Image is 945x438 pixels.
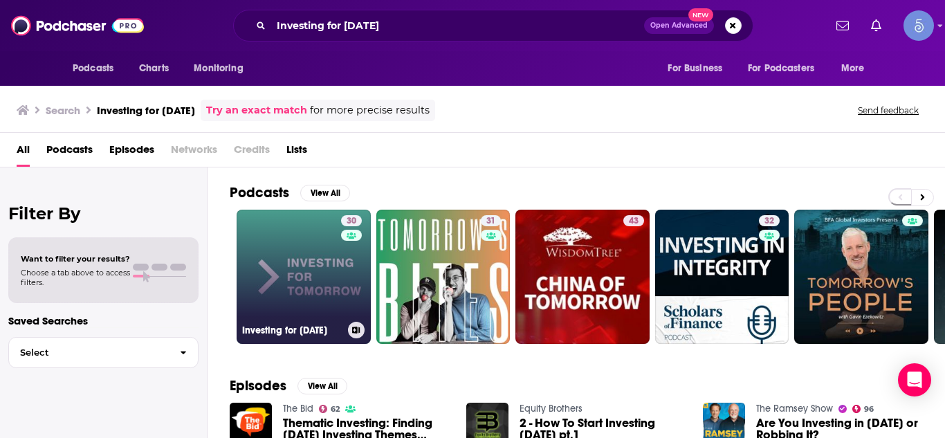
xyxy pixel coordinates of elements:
[73,59,113,78] span: Podcasts
[46,104,80,117] h3: Search
[234,138,270,167] span: Credits
[831,14,854,37] a: Show notifications dropdown
[655,210,789,344] a: 32
[8,203,199,223] h2: Filter By
[297,378,347,394] button: View All
[97,104,195,117] h3: Investing for [DATE]
[668,59,722,78] span: For Business
[109,138,154,167] a: Episodes
[748,59,814,78] span: For Podcasters
[852,405,874,413] a: 96
[230,377,286,394] h2: Episodes
[230,184,289,201] h2: Podcasts
[864,406,874,412] span: 96
[341,215,362,226] a: 30
[171,138,217,167] span: Networks
[319,405,340,413] a: 62
[739,55,834,82] button: open menu
[658,55,740,82] button: open menu
[206,102,307,118] a: Try an exact match
[832,55,882,82] button: open menu
[230,377,347,394] a: EpisodesView All
[903,10,934,41] img: User Profile
[759,215,780,226] a: 32
[865,14,887,37] a: Show notifications dropdown
[623,215,644,226] a: 43
[764,215,774,228] span: 32
[650,22,708,29] span: Open Advanced
[756,403,833,414] a: The Ramsey Show
[347,215,356,228] span: 30
[11,12,144,39] img: Podchaser - Follow, Share and Rate Podcasts
[230,184,350,201] a: PodcastsView All
[237,210,371,344] a: 30Investing for [DATE]
[283,403,313,414] a: The Bid
[8,337,199,368] button: Select
[841,59,865,78] span: More
[903,10,934,41] span: Logged in as Spiral5-G1
[139,59,169,78] span: Charts
[130,55,177,82] a: Charts
[184,55,261,82] button: open menu
[486,215,495,228] span: 31
[629,215,639,228] span: 43
[376,210,511,344] a: 31
[481,215,501,226] a: 31
[194,59,243,78] span: Monitoring
[9,348,169,357] span: Select
[21,254,130,264] span: Want to filter your results?
[310,102,430,118] span: for more precise results
[286,138,307,167] a: Lists
[515,210,650,344] a: 43
[8,314,199,327] p: Saved Searches
[898,363,931,396] div: Open Intercom Messenger
[300,185,350,201] button: View All
[233,10,753,42] div: Search podcasts, credits, & more...
[46,138,93,167] a: Podcasts
[688,8,713,21] span: New
[17,138,30,167] a: All
[903,10,934,41] button: Show profile menu
[271,15,644,37] input: Search podcasts, credits, & more...
[854,104,923,116] button: Send feedback
[63,55,131,82] button: open menu
[21,268,130,287] span: Choose a tab above to access filters.
[520,403,582,414] a: Equity Brothers
[644,17,714,34] button: Open AdvancedNew
[331,406,340,412] span: 62
[242,325,342,336] h3: Investing for [DATE]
